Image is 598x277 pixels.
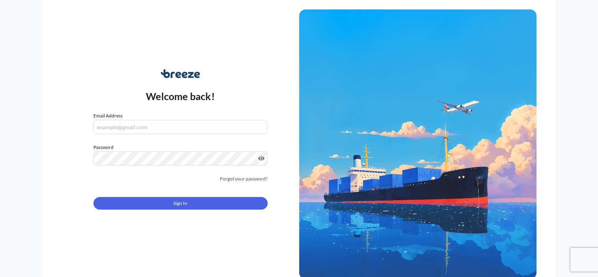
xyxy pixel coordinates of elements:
span: Sign In [173,199,187,207]
label: Password [93,143,268,151]
button: Show password [258,155,265,162]
label: Email Address [93,112,123,120]
p: Welcome back! [146,90,215,102]
input: example@gmail.com [93,120,268,134]
a: Forgot your password? [220,175,268,183]
button: Sign In [93,197,268,210]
